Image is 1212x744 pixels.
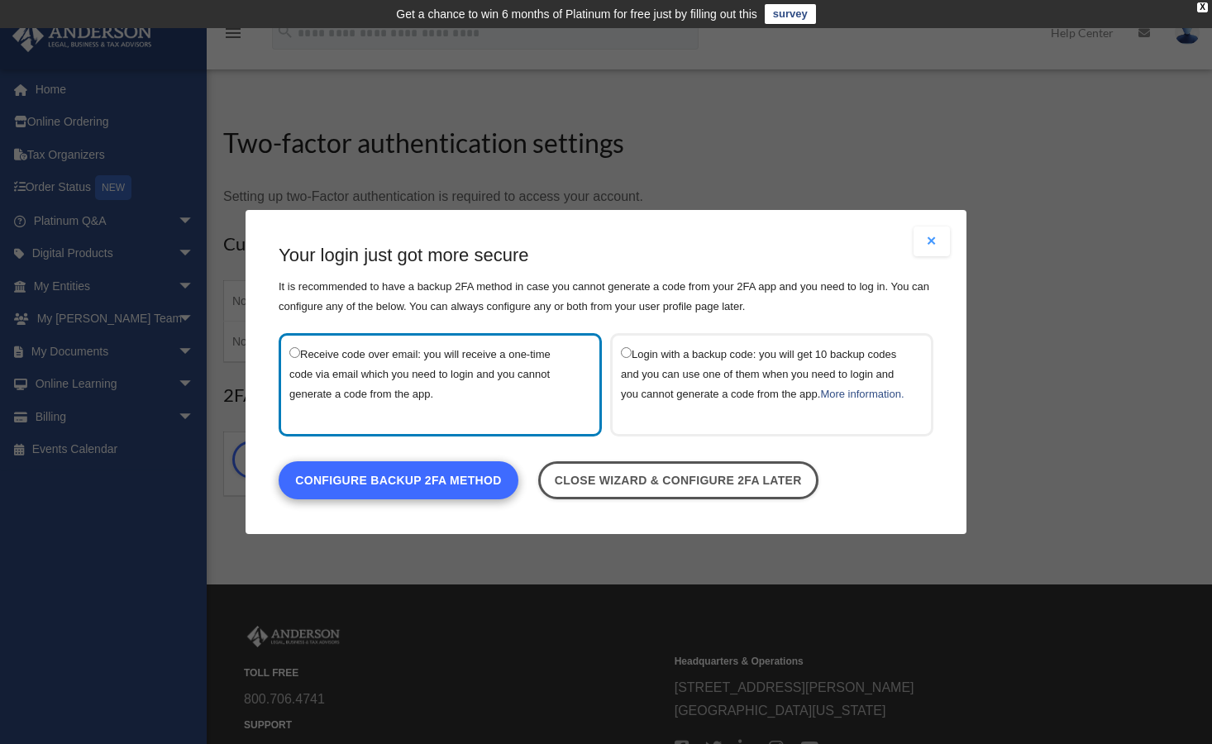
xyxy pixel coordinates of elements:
[1197,2,1208,12] div: close
[279,461,518,499] a: Configure backup 2FA method
[289,347,300,358] input: Receive code over email: you will receive a one-time code via email which you need to login and y...
[538,461,818,499] a: Close wizard & configure 2FA later
[289,344,575,426] label: Receive code over email: you will receive a one-time code via email which you need to login and y...
[820,388,904,400] a: More information.
[765,4,816,24] a: survey
[396,4,757,24] div: Get a chance to win 6 months of Platinum for free just by filling out this
[279,277,933,317] p: It is recommended to have a backup 2FA method in case you cannot generate a code from your 2FA ap...
[914,227,950,256] button: Close modal
[279,243,933,269] h3: Your login just got more secure
[621,344,906,426] label: Login with a backup code: you will get 10 backup codes and you can use one of them when you need ...
[621,347,632,358] input: Login with a backup code: you will get 10 backup codes and you can use one of them when you need ...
